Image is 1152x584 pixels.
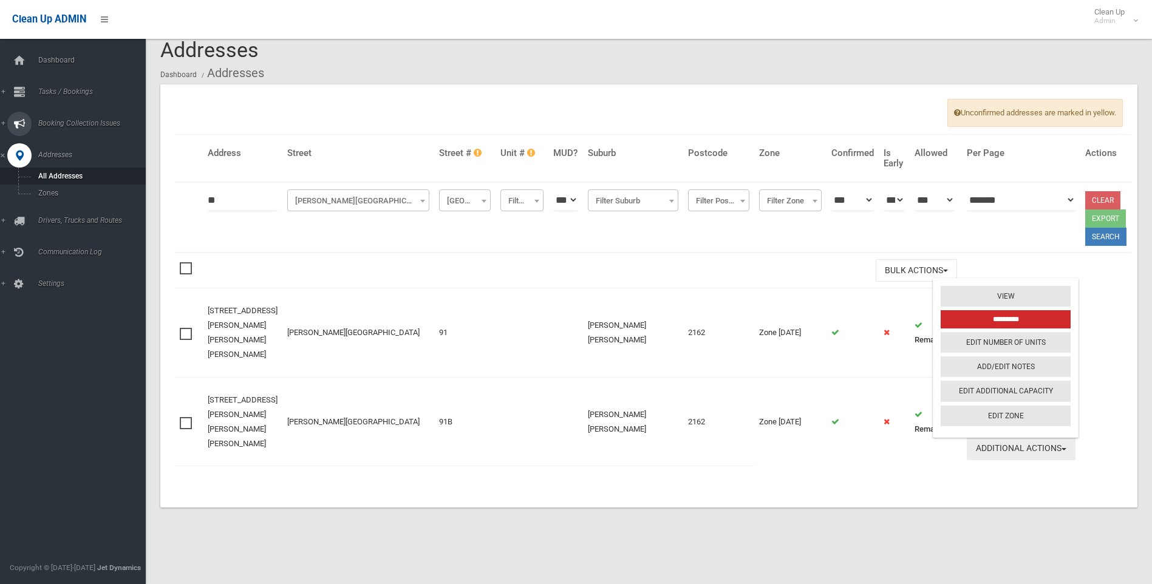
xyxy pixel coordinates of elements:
[683,378,754,466] td: 2162
[35,248,155,256] span: Communication Log
[688,189,749,211] span: Filter Postcode
[941,405,1071,426] a: Edit Zone
[434,378,496,466] td: 91B
[683,288,754,378] td: 2162
[588,148,678,158] h4: Suburb
[583,378,683,466] td: [PERSON_NAME] [PERSON_NAME]
[941,332,1071,353] a: Edit Number of Units
[583,288,683,378] td: [PERSON_NAME] [PERSON_NAME]
[947,99,1123,127] span: Unconfirmed addresses are marked in yellow.
[967,438,1075,460] button: Additional Actions
[500,148,544,158] h4: Unit #
[35,119,155,127] span: Booking Collection Issues
[1085,191,1120,209] a: Clear
[688,148,749,158] h4: Postcode
[282,288,434,378] td: [PERSON_NAME][GEOGRAPHIC_DATA]
[759,148,822,158] h4: Zone
[97,563,141,572] strong: Jet Dynamics
[282,378,434,466] td: [PERSON_NAME][GEOGRAPHIC_DATA]
[500,189,544,211] span: Filter Unit #
[967,148,1075,158] h4: Per Page
[160,70,197,79] a: Dashboard
[910,378,962,466] td: 2
[1085,228,1126,246] button: Search
[208,148,278,158] h4: Address
[35,189,145,197] span: Zones
[831,148,874,158] h4: Confirmed
[503,192,540,209] span: Filter Unit #
[35,172,145,180] span: All Addresses
[35,56,155,64] span: Dashboard
[941,286,1071,307] a: View
[591,192,675,209] span: Filter Suburb
[208,395,278,448] a: [STREET_ADDRESS][PERSON_NAME][PERSON_NAME][PERSON_NAME]
[553,148,578,158] h4: MUD?
[35,87,155,96] span: Tasks / Bookings
[439,189,491,211] span: Filter Street #
[442,192,488,209] span: Filter Street #
[754,378,827,466] td: Zone [DATE]
[691,192,746,209] span: Filter Postcode
[884,148,905,168] h4: Is Early
[10,563,95,572] span: Copyright © [DATE]-[DATE]
[199,62,264,84] li: Addresses
[762,192,819,209] span: Filter Zone
[290,192,426,209] span: Jocelyn Street (CHESTER HILL)
[941,381,1071,401] a: Edit Additional Capacity
[35,279,155,288] span: Settings
[588,189,678,211] span: Filter Suburb
[1085,148,1126,158] h4: Actions
[876,259,957,282] button: Bulk Actions
[208,306,278,359] a: [STREET_ADDRESS][PERSON_NAME][PERSON_NAME][PERSON_NAME]
[439,148,491,158] h4: Street #
[754,288,827,378] td: Zone [DATE]
[287,148,429,158] h4: Street
[160,38,259,62] span: Addresses
[941,356,1071,377] a: Add/Edit Notes
[915,148,957,158] h4: Allowed
[12,13,86,25] span: Clean Up ADMIN
[1088,7,1137,25] span: Clean Up
[287,189,429,211] span: Jocelyn Street (CHESTER HILL)
[1094,16,1125,25] small: Admin
[759,189,822,211] span: Filter Zone
[910,288,962,378] td: 1
[35,151,155,159] span: Addresses
[434,288,496,378] td: 91
[915,335,953,344] strong: Remaining:
[35,216,155,225] span: Drivers, Trucks and Routes
[915,424,953,433] strong: Remaining:
[1085,209,1126,228] button: Export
